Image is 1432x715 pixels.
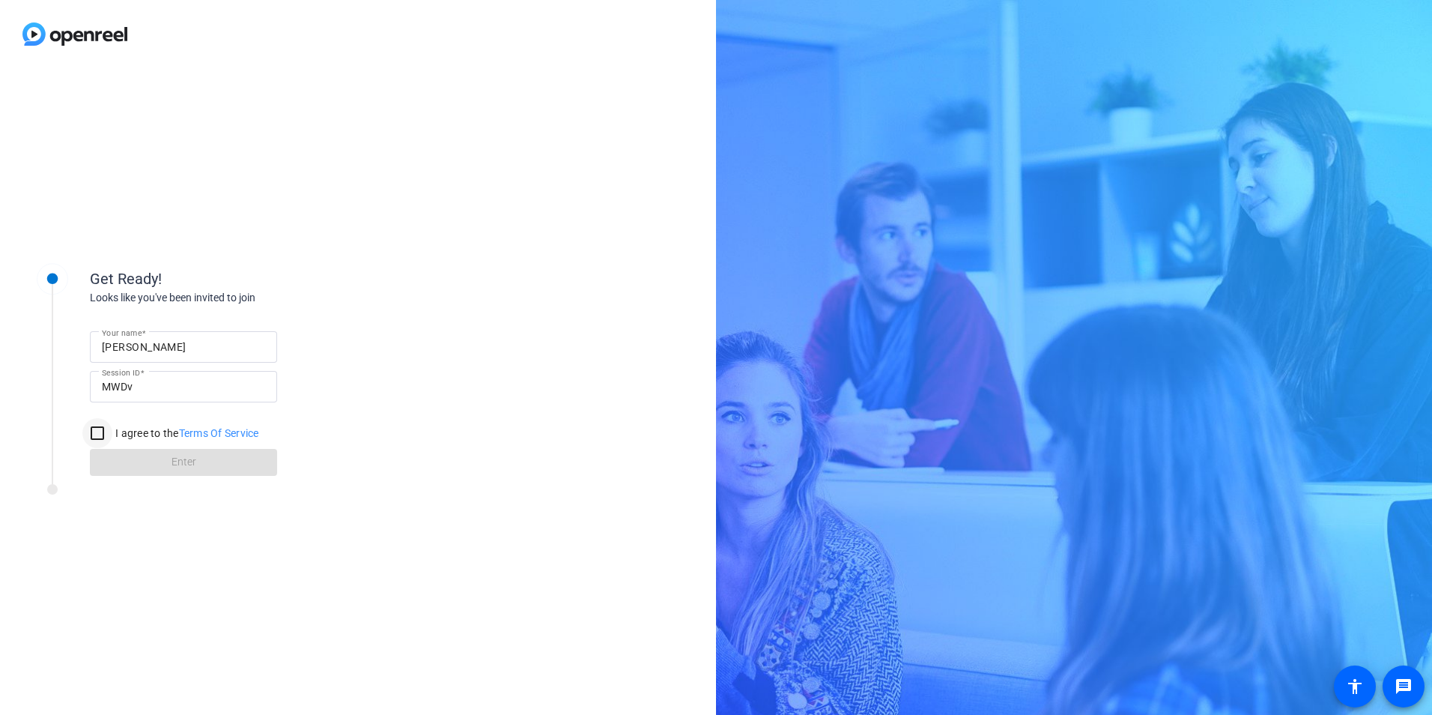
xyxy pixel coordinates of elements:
[1346,678,1364,696] mat-icon: accessibility
[112,426,259,441] label: I agree to the
[1395,678,1413,696] mat-icon: message
[90,268,389,290] div: Get Ready!
[102,328,142,337] mat-label: Your name
[102,368,140,377] mat-label: Session ID
[179,427,259,439] a: Terms Of Service
[90,290,389,306] div: Looks like you've been invited to join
